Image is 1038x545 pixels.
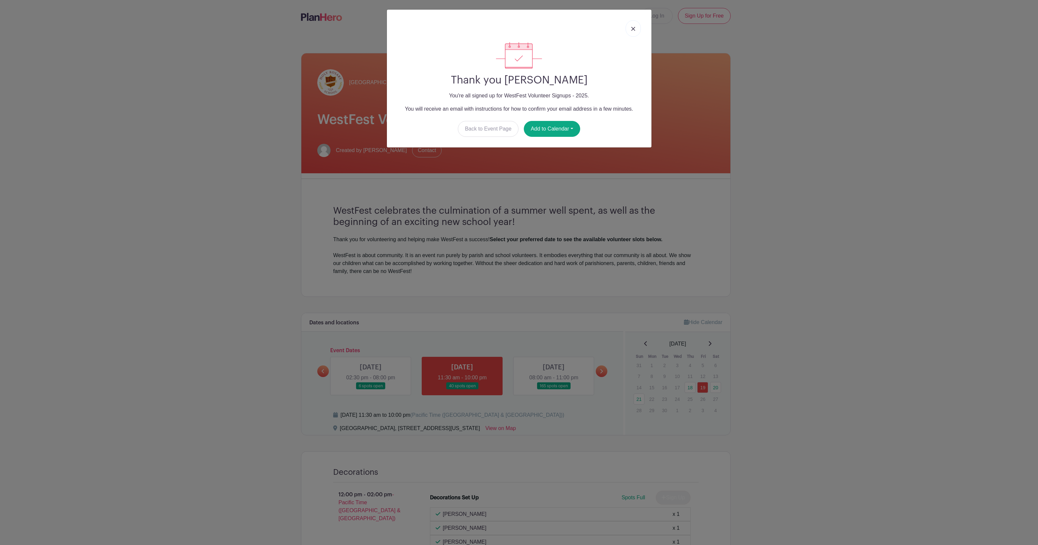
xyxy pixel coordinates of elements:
img: signup_complete-c468d5dda3e2740ee63a24cb0ba0d3ce5d8a4ecd24259e683200fb1569d990c8.svg [496,42,542,69]
a: Back to Event Page [458,121,519,137]
button: Add to Calendar [524,121,580,137]
h2: Thank you [PERSON_NAME] [392,74,646,86]
p: You will receive an email with instructions for how to confirm your email address in a few minutes. [392,105,646,113]
img: close_button-5f87c8562297e5c2d7936805f587ecaba9071eb48480494691a3f1689db116b3.svg [631,27,635,31]
p: You're all signed up for WestFest Volunteer Signups - 2025. [392,92,646,100]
